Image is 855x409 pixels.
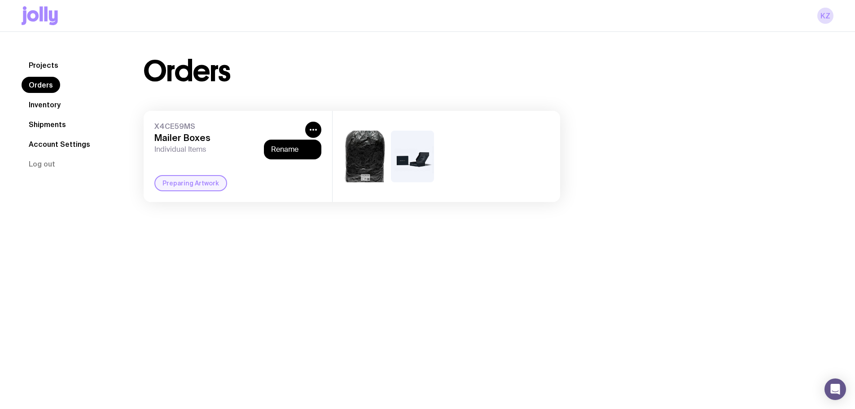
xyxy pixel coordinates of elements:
a: Shipments [22,116,73,132]
h3: Mailer Boxes [154,132,302,143]
button: Rename [271,145,314,154]
a: Orders [22,77,60,93]
a: Inventory [22,97,68,113]
a: KZ [817,8,833,24]
a: Account Settings [22,136,97,152]
span: Individual Items [154,145,302,154]
div: Open Intercom Messenger [824,378,846,400]
span: X4CE59MS [154,122,302,131]
div: Preparing Artwork [154,175,227,191]
h1: Orders [144,57,230,86]
a: Projects [22,57,66,73]
button: Log out [22,156,62,172]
